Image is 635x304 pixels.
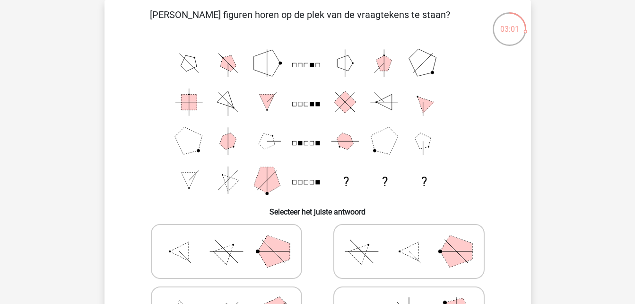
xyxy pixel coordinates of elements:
text: ? [343,175,348,189]
div: 03:01 [492,11,527,35]
h6: Selecteer het juiste antwoord [120,200,516,216]
text: ? [421,175,426,189]
p: [PERSON_NAME] figuren horen op de plek van de vraagtekens te staan? [120,8,480,36]
text: ? [382,175,388,189]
